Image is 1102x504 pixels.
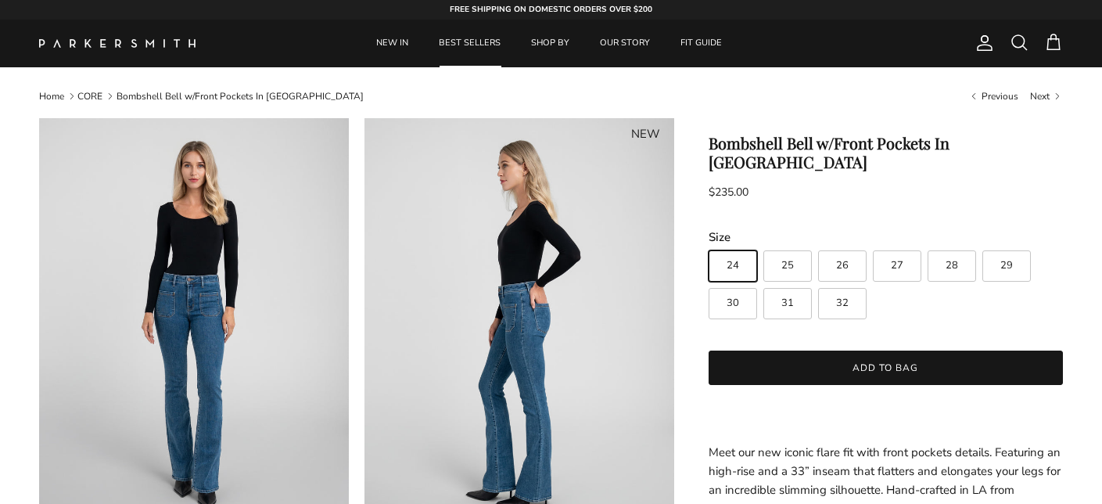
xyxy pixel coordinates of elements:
span: 31 [781,298,794,308]
nav: Breadcrumbs [39,89,1063,103]
span: 25 [781,261,794,271]
span: 29 [1000,261,1013,271]
a: Bombshell Bell w/Front Pockets In [GEOGRAPHIC_DATA] [117,90,364,103]
span: Meet our new iconic flare fit with front pockets details. [709,445,992,460]
button: Add to bag [709,351,1063,385]
span: Next [1030,90,1050,103]
strong: FREE SHIPPING ON DOMESTIC ORDERS OVER $200 [450,4,652,15]
a: CORE [77,90,102,103]
a: NEW IN [362,20,422,67]
a: BEST SELLERS [425,20,515,67]
span: 32 [836,298,849,308]
span: $235.00 [709,185,748,200]
img: Parker Smith [39,39,196,48]
a: SHOP BY [517,20,583,67]
legend: Size [709,229,730,246]
span: 30 [727,298,739,308]
a: Home [39,90,64,103]
span: 24 [727,261,739,271]
a: Previous [968,89,1018,103]
div: Primary [233,20,866,67]
a: Account [969,34,994,52]
span: 26 [836,261,849,271]
a: Next [1030,89,1063,103]
span: 27 [891,261,903,271]
a: FIT GUIDE [666,20,736,67]
a: OUR STORY [586,20,664,67]
h1: Bombshell Bell w/Front Pockets In [GEOGRAPHIC_DATA] [709,134,1063,171]
span: 28 [946,261,958,271]
span: Previous [982,90,1018,103]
